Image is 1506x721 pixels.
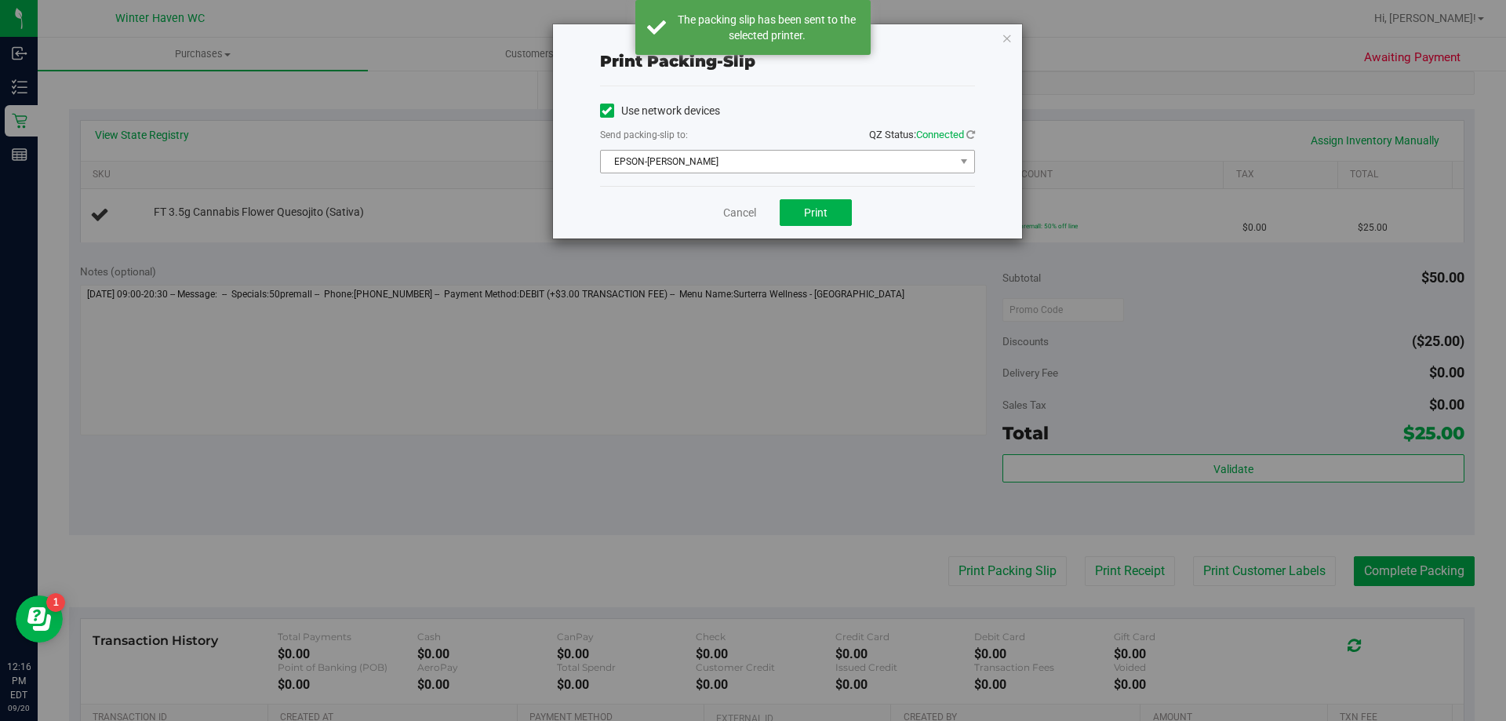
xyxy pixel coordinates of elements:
[675,12,859,43] div: The packing slip has been sent to the selected printer.
[600,128,688,142] label: Send packing-slip to:
[954,151,973,173] span: select
[601,151,955,173] span: EPSON-[PERSON_NAME]
[723,205,756,221] a: Cancel
[804,206,828,219] span: Print
[916,129,964,140] span: Connected
[46,593,65,612] iframe: Resource center unread badge
[16,595,63,643] iframe: Resource center
[600,103,720,119] label: Use network devices
[780,199,852,226] button: Print
[869,129,975,140] span: QZ Status:
[600,52,755,71] span: Print packing-slip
